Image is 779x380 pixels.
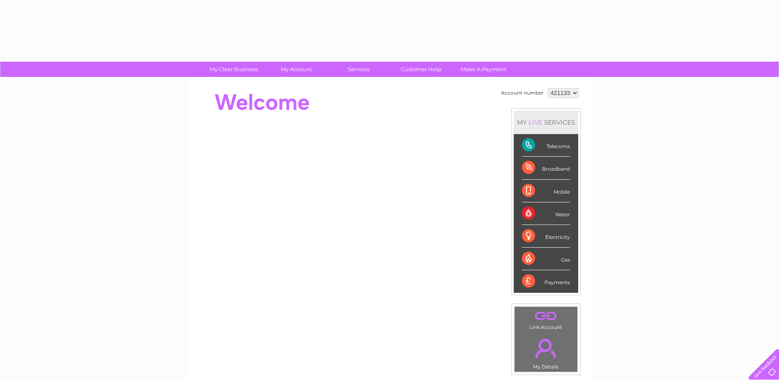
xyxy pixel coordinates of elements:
[514,306,578,332] td: Link Account
[450,62,517,77] a: Make A Payment
[262,62,330,77] a: My Account
[200,62,268,77] a: My Clear Business
[517,309,575,323] a: .
[522,134,570,157] div: Telecoms
[514,332,578,372] td: My Details
[522,202,570,225] div: Water
[522,157,570,179] div: Broadband
[499,86,546,100] td: Account number
[325,62,393,77] a: Services
[522,225,570,248] div: Electricity
[522,270,570,292] div: Payments
[387,62,455,77] a: Customer Help
[522,248,570,270] div: Gas
[527,118,544,126] div: LIVE
[514,111,578,134] div: MY SERVICES
[522,180,570,202] div: Mobile
[517,334,575,363] a: .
